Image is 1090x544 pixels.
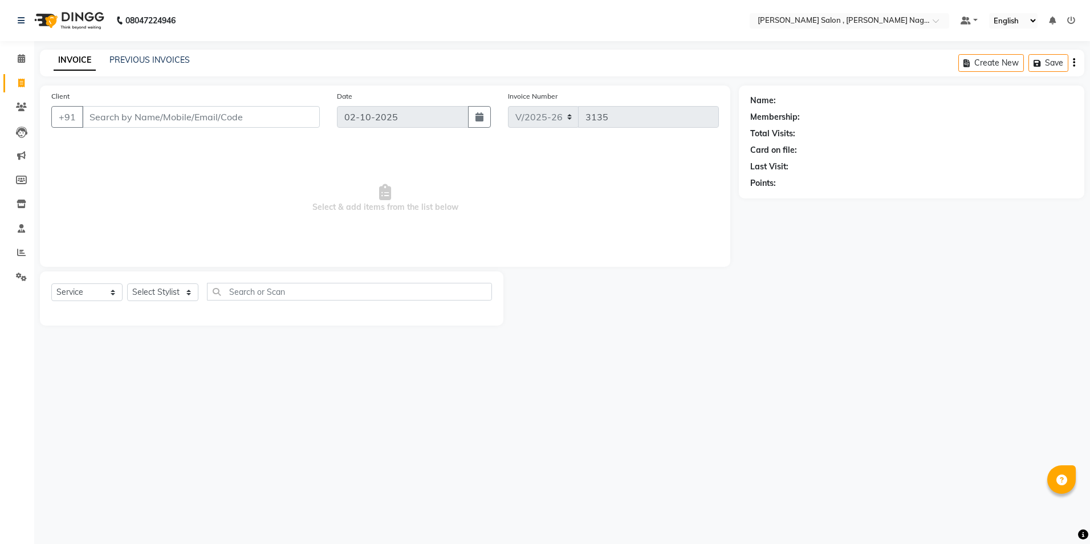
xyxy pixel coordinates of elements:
b: 08047224946 [125,5,176,36]
label: Date [337,91,352,102]
input: Search by Name/Mobile/Email/Code [82,106,320,128]
iframe: chat widget [1042,498,1079,533]
button: Save [1028,54,1068,72]
div: Card on file: [750,144,797,156]
a: INVOICE [54,50,96,71]
button: +91 [51,106,83,128]
button: Create New [958,54,1024,72]
div: Total Visits: [750,128,795,140]
a: PREVIOUS INVOICES [109,55,190,65]
span: Select & add items from the list below [51,141,719,255]
div: Membership: [750,111,800,123]
input: Search or Scan [207,283,492,301]
label: Invoice Number [508,91,558,102]
img: logo [29,5,107,36]
div: Points: [750,177,776,189]
div: Name: [750,95,776,107]
div: Last Visit: [750,161,788,173]
label: Client [51,91,70,102]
